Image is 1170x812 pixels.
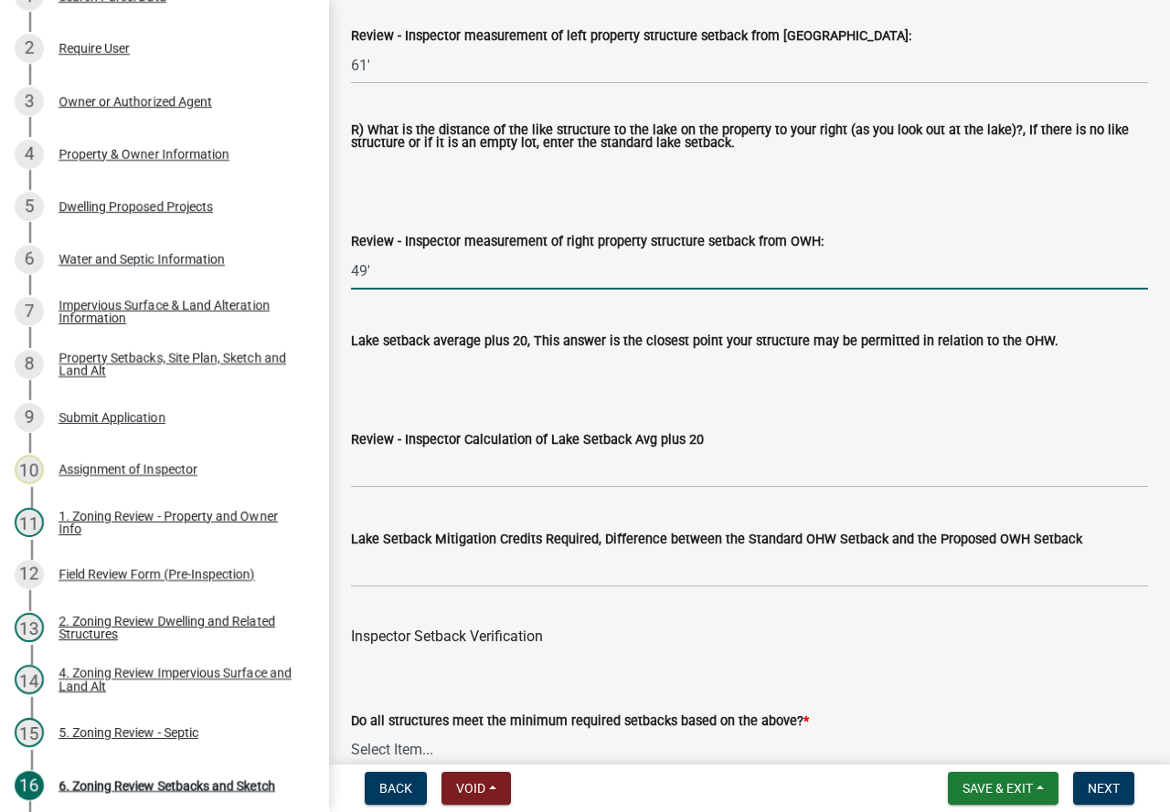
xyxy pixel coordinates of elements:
[15,140,44,169] div: 4
[58,510,300,535] div: 1. Zoning Review - Property and Owner Info
[1088,781,1120,796] span: Next
[351,434,704,447] label: Review - Inspector Calculation of Lake Setback Avg plus 20
[351,236,824,248] label: Review - Inspector measurement of right property structure setback from OWH:
[58,615,300,640] div: 2. Zoning Review Dwelling and Related Structures
[351,124,1148,151] label: R) What is the distance of the like structure to the lake on the property to your right (as you l...
[58,148,229,161] div: Property & Owner Information
[15,665,44,694] div: 14
[58,253,225,266] div: Water and Septic Information
[351,626,1148,648] div: Inspector Setback Verification
[15,771,44,800] div: 16
[15,350,44,379] div: 8
[58,411,165,424] div: Submit Application
[58,726,198,739] div: 5. Zoning Review - Septic
[379,781,412,796] span: Back
[58,779,275,792] div: 6. Zoning Review Setbacks and Sketch
[15,245,44,274] div: 6
[15,613,44,642] div: 13
[58,463,197,476] div: Assignment of Inspector
[351,30,911,43] label: Review - Inspector measurement of left property structure setback from [GEOGRAPHIC_DATA]:
[15,560,44,589] div: 12
[58,299,300,324] div: Impervious Surface & Land Alteration Information
[441,772,511,805] button: Void
[15,403,44,432] div: 9
[15,508,44,537] div: 11
[963,781,1033,796] span: Save & Exit
[456,781,485,796] span: Void
[15,87,44,116] div: 3
[365,772,427,805] button: Back
[351,715,809,728] label: Do all structures meet the minimum required setbacks based on the above?
[351,533,1082,546] label: Lake Setback Mitigation Credits Required, Difference between the Standard OHW Setback and the Pro...
[58,352,300,377] div: Property Setbacks, Site Plan, Sketch and Land Alt
[58,42,130,55] div: Require User
[15,297,44,326] div: 7
[15,455,44,484] div: 10
[15,718,44,747] div: 15
[948,772,1058,805] button: Save & Exit
[1073,772,1134,805] button: Next
[58,667,300,692] div: 4. Zoning Review Impervious Surface and Land Alt
[15,34,44,63] div: 2
[58,200,213,213] div: Dwelling Proposed Projects
[58,568,255,581] div: Field Review Form (Pre-Inspection)
[15,192,44,221] div: 5
[58,95,212,108] div: Owner or Authorized Agent
[351,335,1058,348] label: Lake setback average plus 20, This answer is the closest point your structure may be permitted in...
